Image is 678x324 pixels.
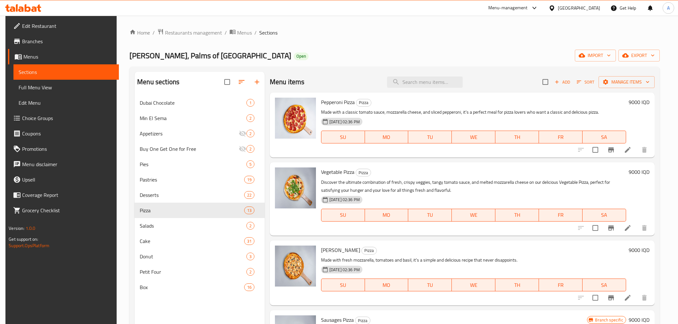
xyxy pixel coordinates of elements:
[321,167,354,177] span: Vegetable Pizza
[604,78,649,86] span: Manage items
[247,223,254,229] span: 2
[321,97,355,107] span: Pepperoni Pizza
[247,269,254,275] span: 2
[135,187,265,203] div: Desserts22
[135,233,265,249] div: Cake31
[244,192,254,198] span: 22
[135,157,265,172] div: Pies5
[408,279,452,291] button: TU
[327,119,362,125] span: [DATE] 02:36 PM
[140,283,244,291] div: Box
[23,53,113,61] span: Menus
[552,77,573,87] button: Add
[244,207,254,214] span: 13
[452,209,495,222] button: WE
[539,209,583,222] button: FR
[599,76,655,88] button: Manage items
[618,50,660,61] button: export
[22,130,113,137] span: Coupons
[247,146,254,152] span: 2
[583,279,626,291] button: SA
[327,267,362,273] span: [DATE] 02:36 PM
[220,75,234,89] span: Select all sections
[356,99,371,106] span: Pizza
[19,68,113,76] span: Sections
[26,224,36,232] span: 1.0.0
[246,130,254,137] div: items
[140,176,244,183] span: Pastries
[254,29,257,36] li: /
[603,290,619,305] button: Branch-specific-item
[603,220,619,236] button: Branch-specific-item
[411,280,449,290] span: TU
[387,77,463,88] input: search
[324,133,362,142] span: SU
[244,284,254,290] span: 16
[452,131,495,143] button: WE
[246,99,254,107] div: items
[495,131,539,143] button: TH
[157,28,222,37] a: Restaurants management
[542,280,580,290] span: FR
[9,235,38,243] span: Get support on:
[454,210,493,220] span: WE
[321,178,626,194] p: Discover the ultimate combination of fresh, crispy veggies, tangy tomato sauce, and melted mozzar...
[244,237,254,245] div: items
[22,114,113,122] span: Choice Groups
[13,95,119,110] a: Edit Menu
[135,279,265,295] div: Box16
[247,161,254,167] span: 5
[498,280,536,290] span: TH
[270,77,305,87] h2: Menu items
[140,268,246,276] span: Petit Four
[140,130,238,137] span: Appetizers
[539,131,583,143] button: FR
[22,37,113,45] span: Branches
[244,207,254,214] div: items
[165,29,222,36] span: Restaurants management
[8,18,119,34] a: Edit Restaurant
[321,279,365,291] button: SU
[237,29,252,36] span: Menus
[140,160,246,168] span: Pies
[140,253,246,260] span: Donut
[135,126,265,141] div: Appetizers2
[247,131,254,137] span: 2
[327,197,362,203] span: [DATE] 02:36 PM
[135,93,265,297] nav: Menu sections
[247,115,254,121] span: 2
[637,290,652,305] button: delete
[554,78,571,86] span: Add
[368,133,406,142] span: MO
[629,246,649,255] h6: 9000 IQD
[498,210,536,220] span: TH
[361,247,377,255] div: Pizza
[321,131,365,143] button: SU
[603,142,619,158] button: Branch-specific-item
[637,220,652,236] button: delete
[321,245,360,255] span: [PERSON_NAME]
[13,80,119,95] a: Full Menu View
[362,247,376,254] span: Pizza
[542,210,580,220] span: FR
[321,108,626,116] p: Made with a classic tomato sauce, mozzarella cheese, and sliced pepperoni, it's a perfect meal fo...
[239,130,246,137] svg: Inactive section
[356,99,371,107] div: Pizza
[488,4,528,12] div: Menu-management
[589,143,602,157] span: Select to update
[140,99,246,107] span: Dubai Chocolate
[624,52,655,60] span: export
[22,176,113,183] span: Upsell
[9,241,49,250] a: Support.OpsPlatform
[542,133,580,142] span: FR
[140,222,246,230] span: Salads
[275,167,316,208] img: Vegetable Pizza
[8,157,119,172] a: Menu disclaimer
[589,221,602,235] span: Select to update
[140,237,244,245] span: Cake
[365,209,409,222] button: MO
[13,64,119,80] a: Sections
[8,34,119,49] a: Branches
[259,29,277,36] span: Sections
